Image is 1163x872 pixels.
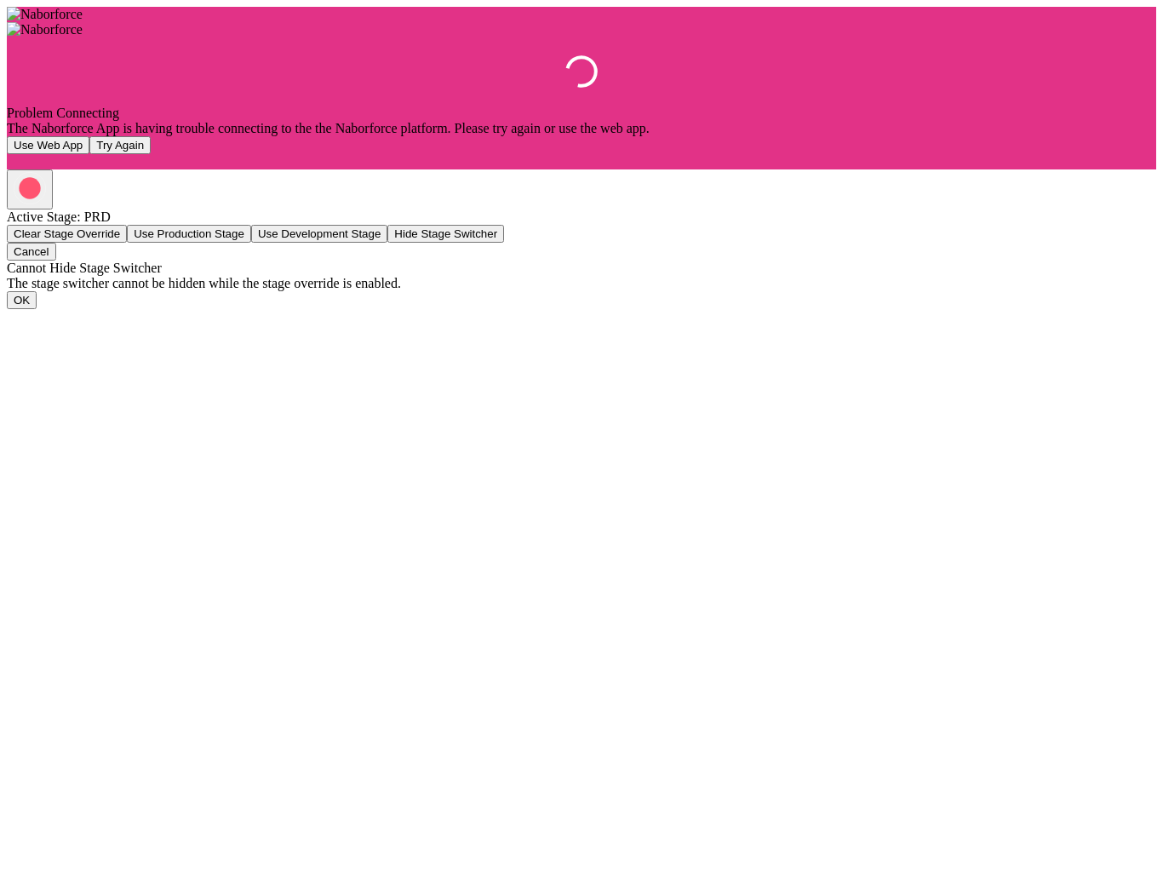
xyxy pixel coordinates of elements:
[7,225,127,243] button: Clear Stage Override
[7,276,1156,291] div: The stage switcher cannot be hidden while the stage override is enabled.
[7,243,56,261] button: Cancel
[7,261,1156,276] div: Cannot Hide Stage Switcher
[127,225,251,243] button: Use Production Stage
[7,136,89,154] button: Use Web App
[7,22,83,37] img: Naborforce
[7,291,37,309] button: OK
[89,136,151,154] button: Try Again
[387,225,504,243] button: Hide Stage Switcher
[251,225,387,243] button: Use Development Stage
[7,7,83,22] img: Naborforce
[7,209,1156,225] div: Active Stage: PRD
[7,106,1156,121] div: Problem Connecting
[7,121,1156,136] div: The Naborforce App is having trouble connecting to the the Naborforce platform. Please try again ...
